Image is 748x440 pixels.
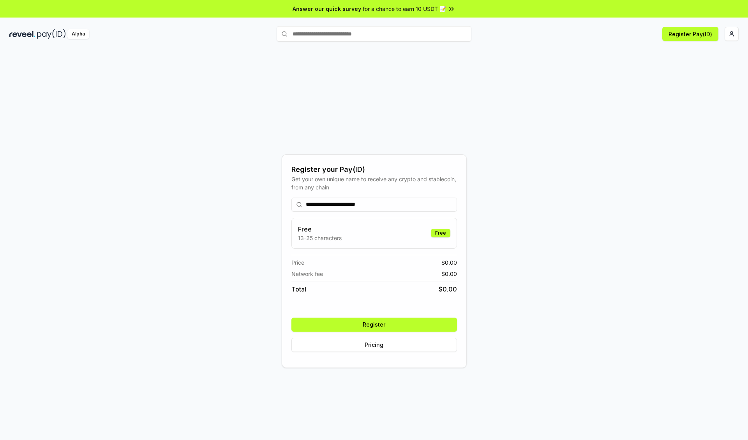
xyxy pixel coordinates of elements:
[441,270,457,278] span: $ 0.00
[298,234,342,242] p: 13-25 characters
[9,29,35,39] img: reveel_dark
[662,27,718,41] button: Register Pay(ID)
[298,224,342,234] h3: Free
[67,29,89,39] div: Alpha
[441,258,457,267] span: $ 0.00
[291,270,323,278] span: Network fee
[363,5,446,13] span: for a chance to earn 10 USDT 📝
[439,284,457,294] span: $ 0.00
[37,29,66,39] img: pay_id
[293,5,361,13] span: Answer our quick survey
[291,258,304,267] span: Price
[291,318,457,332] button: Register
[431,229,450,237] div: Free
[291,284,306,294] span: Total
[291,175,457,191] div: Get your own unique name to receive any crypto and stablecoin, from any chain
[291,164,457,175] div: Register your Pay(ID)
[291,338,457,352] button: Pricing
